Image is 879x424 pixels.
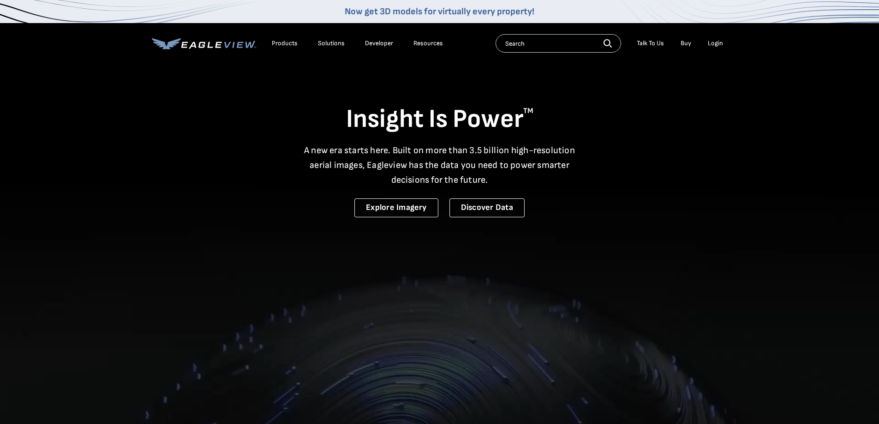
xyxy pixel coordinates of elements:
input: Search [496,34,621,53]
a: Discover Data [449,198,525,217]
div: Products [272,39,298,48]
a: Buy [681,39,691,48]
sup: TM [523,107,533,115]
a: Now get 3D models for virtually every property! [345,6,534,17]
p: A new era starts here. Built on more than 3.5 billion high-resolution aerial images, Eagleview ha... [299,143,581,187]
div: Login [708,39,723,48]
h1: Insight Is Power [152,103,728,136]
div: Solutions [318,39,345,48]
div: Talk To Us [637,39,664,48]
div: Resources [413,39,443,48]
a: Explore Imagery [354,198,438,217]
a: Developer [365,39,393,48]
